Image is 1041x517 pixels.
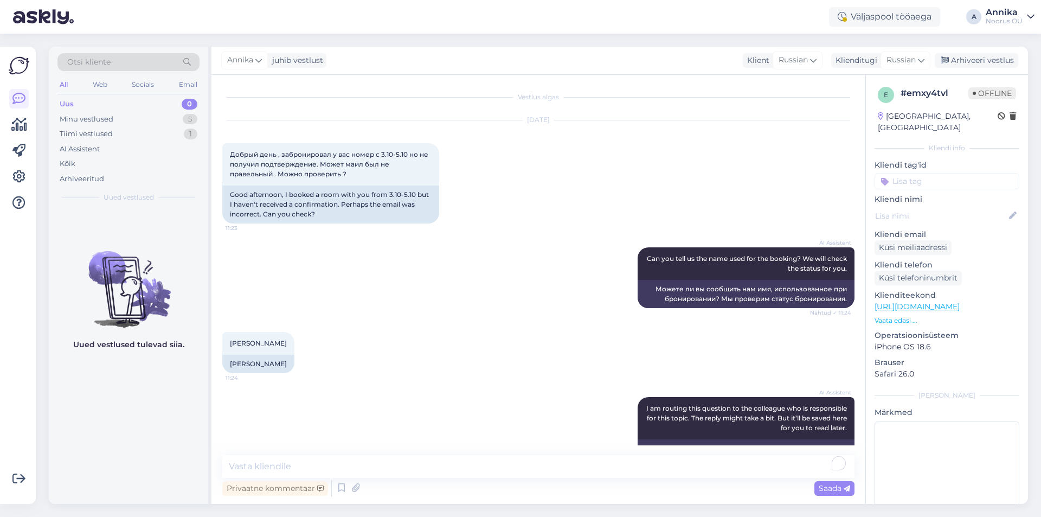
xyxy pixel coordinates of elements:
span: Добрый день , забронировал у вас номер с 3.10-5.10 но не получил подтверждение. Может маил был не... [230,150,430,178]
div: [DATE] [222,115,854,125]
a: [URL][DOMAIN_NAME] [875,302,960,311]
div: Можете ли вы сообщить нам имя, использованное при бронировании? Мы проверим статус бронирования. [638,280,854,308]
span: 11:23 [226,224,266,232]
p: Kliendi email [875,229,1019,240]
div: Email [177,78,200,92]
span: I am routing this question to the colleague who is responsible for this topic. The reply might ta... [646,404,849,432]
div: Küsi meiliaadressi [875,240,952,255]
div: 1 [184,129,197,139]
div: Klient [743,55,769,66]
div: [GEOGRAPHIC_DATA], [GEOGRAPHIC_DATA] [878,111,998,133]
div: Good afternoon, I booked a room with you from 3.10-5.10 but I haven't received a confirmation. Pe... [222,186,439,224]
div: Klienditugi [831,55,877,66]
p: Märkmed [875,407,1019,418]
span: AI Assistent [811,388,851,397]
p: iPhone OS 18.6 [875,341,1019,353]
p: Klienditeekond [875,290,1019,301]
span: Offline [968,87,1016,99]
input: Lisa nimi [875,210,1007,222]
div: Noorus OÜ [986,17,1023,25]
div: 0 [182,99,197,110]
span: Annika [227,54,253,66]
span: Uued vestlused [104,193,154,202]
p: Uued vestlused tulevad siia. [73,339,184,350]
div: Vestlus algas [222,92,854,102]
span: AI Assistent [811,239,851,247]
div: Web [91,78,110,92]
div: Socials [130,78,156,92]
div: Küsi telefoninumbrit [875,271,962,285]
div: Arhiveeri vestlus [935,53,1018,68]
span: [PERSON_NAME] [230,339,287,347]
span: Otsi kliente [67,56,111,68]
div: [PERSON_NAME] [222,355,294,373]
div: Minu vestlused [60,114,113,125]
img: Askly Logo [9,55,29,76]
span: Can you tell us the name used for the booking? We will check the status for you. [647,254,849,272]
p: Brauser [875,357,1019,368]
p: Kliendi telefon [875,259,1019,271]
span: Nähtud ✓ 11:24 [810,309,851,317]
span: Russian [886,54,916,66]
div: Uus [60,99,74,110]
span: Russian [779,54,808,66]
p: Operatsioonisüsteem [875,330,1019,341]
input: Lisa tag [875,173,1019,189]
div: Я перенаправляю этот вопрос коллеге, ответственному за эту тему. Ответ может занять некоторое вре... [638,439,854,487]
p: Safari 26.0 [875,368,1019,380]
p: Kliendi tag'id [875,159,1019,171]
textarea: To enrich screen reader interactions, please activate Accessibility in Grammarly extension settings [222,455,854,478]
div: Arhiveeritud [60,174,104,184]
p: Vaata edasi ... [875,316,1019,325]
div: Kõik [60,158,75,169]
span: e [884,91,888,99]
div: All [57,78,70,92]
div: Privaatne kommentaar [222,481,328,496]
div: juhib vestlust [268,55,323,66]
div: Väljaspool tööaega [829,7,940,27]
div: A [966,9,981,24]
div: [PERSON_NAME] [875,391,1019,400]
a: AnnikaNoorus OÜ [986,8,1034,25]
div: 5 [183,114,197,125]
span: 11:24 [226,374,266,382]
span: Saada [819,483,850,493]
div: Kliendi info [875,143,1019,153]
img: No chats [49,232,208,329]
div: # emxy4tvl [901,87,968,100]
p: Kliendi nimi [875,194,1019,205]
div: AI Assistent [60,144,100,155]
div: Tiimi vestlused [60,129,113,139]
div: Annika [986,8,1023,17]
